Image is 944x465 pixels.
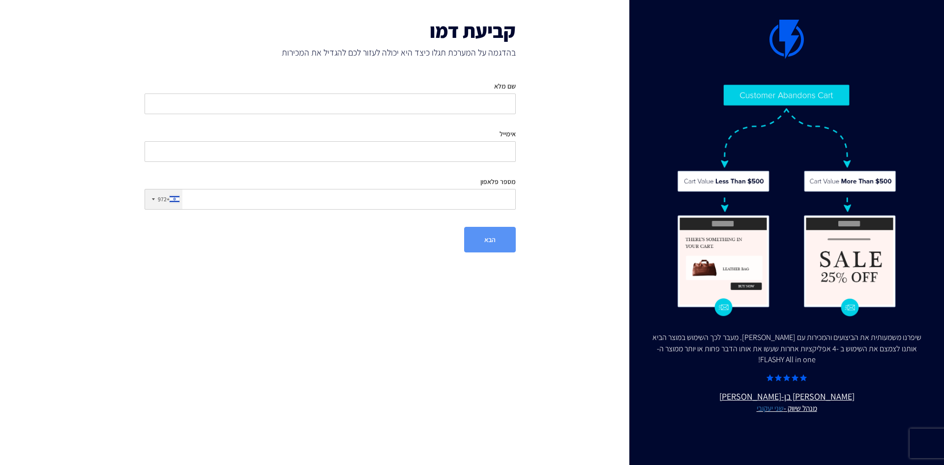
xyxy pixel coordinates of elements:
[480,177,516,186] label: מספר פלאפון
[649,403,924,414] small: מנהל שיווק -
[464,227,516,252] button: הבא
[145,20,516,41] h1: קביעת דמו
[677,84,897,317] img: Flashy
[757,403,784,413] a: שני יעקובי
[145,189,182,209] div: Israel (‫ישראל‬‎): +972
[494,81,516,91] label: שם מלא
[649,390,924,414] u: [PERSON_NAME] בן-[PERSON_NAME]
[649,332,924,366] div: שיפרנו משמעותית את הביצועים והמכירות עם [PERSON_NAME]. מעבר לכך השימוש במוצר הביא אותנו לצמצם את ...
[158,195,170,203] div: +972
[145,46,516,59] span: בהדגמה על המערכת תגלו כיצד היא יכולה לעזור לכם להגדיל את המכירות
[500,129,516,139] label: אימייל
